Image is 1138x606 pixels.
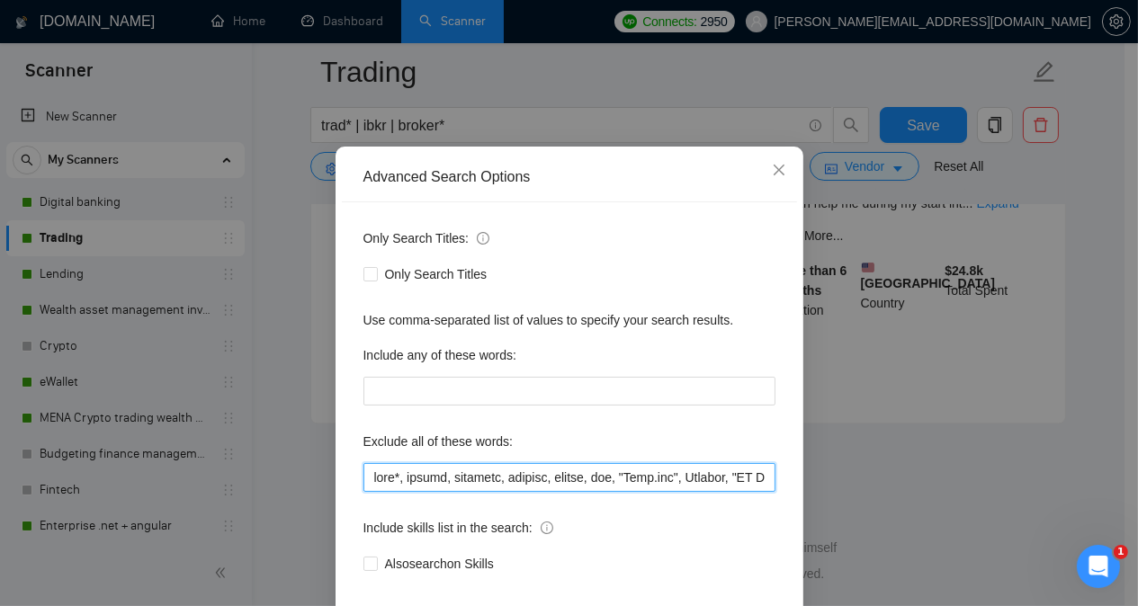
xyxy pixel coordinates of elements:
span: close [772,163,786,177]
span: Only Search Titles: [363,228,489,248]
span: Also search on Skills [378,554,501,574]
span: Only Search Titles [378,264,495,284]
label: Include any of these words: [363,341,516,370]
label: Exclude all of these words: [363,427,514,456]
div: Use comma-separated list of values to specify your search results. [363,310,775,330]
span: 1 [1114,545,1128,559]
iframe: Intercom live chat [1077,545,1120,588]
span: Include skills list in the search: [363,518,553,538]
button: Close [755,147,803,195]
span: info-circle [477,232,489,245]
span: info-circle [541,521,553,534]
div: Advanced Search Options [363,167,775,187]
